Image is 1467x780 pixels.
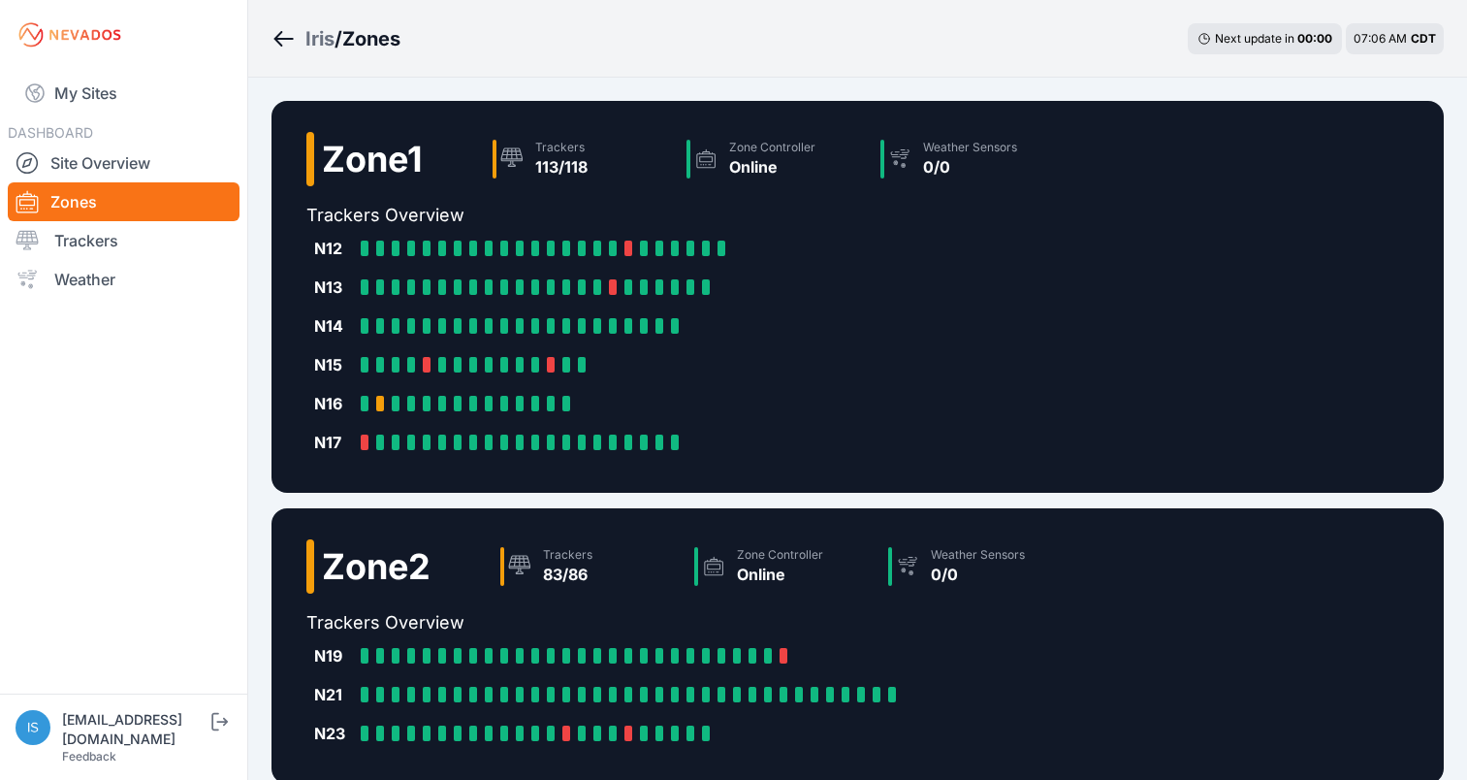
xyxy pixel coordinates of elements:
[737,547,823,563] div: Zone Controller
[314,392,353,415] div: N16
[1354,31,1407,46] span: 07:06 AM
[923,140,1017,155] div: Weather Sensors
[314,353,353,376] div: N15
[8,70,239,116] a: My Sites
[322,547,431,586] h2: Zone 2
[729,140,815,155] div: Zone Controller
[16,710,50,745] img: iswagart@prim.com
[8,182,239,221] a: Zones
[314,431,353,454] div: N17
[314,722,353,745] div: N23
[314,644,353,667] div: N19
[535,155,588,179] div: 113/118
[342,25,400,52] h3: Zones
[1411,31,1436,46] span: CDT
[335,25,342,52] span: /
[314,237,353,260] div: N12
[306,202,1067,229] h2: Trackers Overview
[485,132,679,186] a: Trackers113/118
[1297,31,1332,47] div: 00 : 00
[8,221,239,260] a: Trackers
[8,260,239,299] a: Weather
[62,710,207,749] div: [EMAIL_ADDRESS][DOMAIN_NAME]
[314,683,353,706] div: N21
[493,539,686,594] a: Trackers83/86
[543,547,592,563] div: Trackers
[16,19,124,50] img: Nevados
[873,132,1067,186] a: Weather Sensors0/0
[322,140,423,179] h2: Zone 1
[314,276,353,299] div: N13
[1215,31,1294,46] span: Next update in
[923,155,1017,179] div: 0/0
[8,144,239,182] a: Site Overview
[931,547,1025,563] div: Weather Sensors
[543,563,592,586] div: 83/86
[305,25,335,52] a: Iris
[737,563,823,586] div: Online
[931,563,1025,586] div: 0/0
[314,314,353,338] div: N14
[271,14,400,64] nav: Breadcrumb
[306,609,1074,636] h2: Trackers Overview
[729,155,815,179] div: Online
[8,124,93,141] span: DASHBOARD
[535,140,588,155] div: Trackers
[62,749,116,764] a: Feedback
[880,539,1074,594] a: Weather Sensors0/0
